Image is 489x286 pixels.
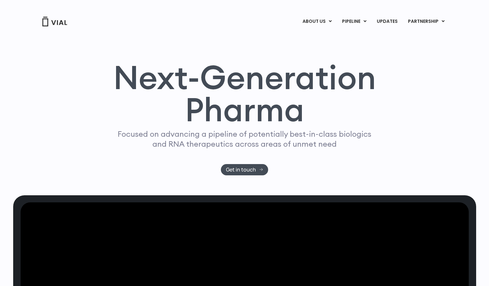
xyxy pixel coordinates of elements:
a: PARTNERSHIPMenu Toggle [403,16,450,27]
a: PIPELINEMenu Toggle [337,16,371,27]
p: Focused on advancing a pipeline of potentially best-in-class biologics and RNA therapeutics acros... [115,129,374,149]
img: Vial Logo [42,17,68,26]
a: UPDATES [372,16,403,27]
a: ABOUT USMenu Toggle [297,16,337,27]
a: Get in touch [221,164,268,175]
span: Get in touch [226,167,256,172]
h1: Next-Generation Pharma [105,61,384,126]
